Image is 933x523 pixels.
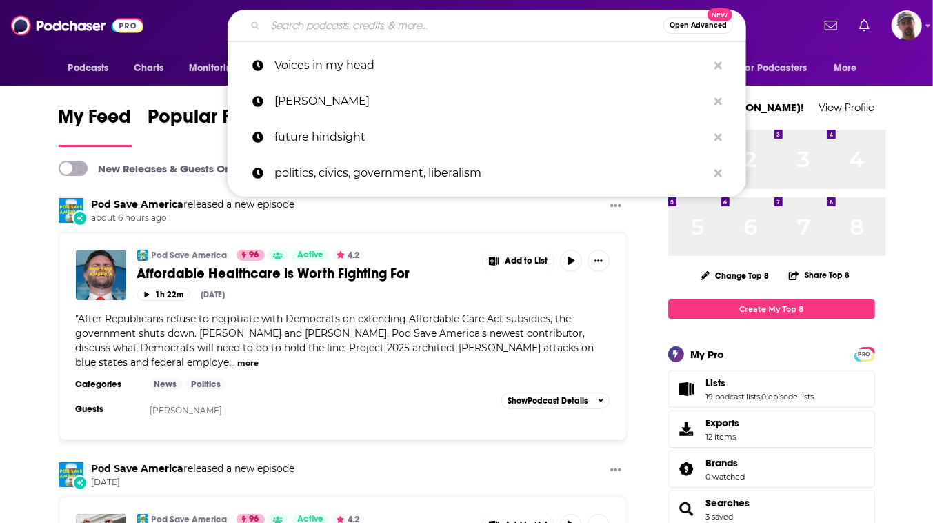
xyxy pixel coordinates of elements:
a: Voices in my head [228,48,746,83]
span: After Republicans refuse to negotiate with Democrats on extending Affordable Care Act subsidies, ... [76,313,594,368]
button: open menu [824,55,874,81]
span: [DATE] [92,477,295,489]
a: Charts [126,55,172,81]
span: Podcasts [68,59,109,78]
img: Pod Save America [59,462,83,487]
button: Open AdvancedNew [663,17,733,34]
span: Exports [673,420,701,439]
span: New [708,8,732,21]
button: Show profile menu [892,10,922,41]
button: open menu [179,55,256,81]
input: Search podcasts, credits, & more... [265,14,663,37]
span: PRO [856,349,873,359]
button: more [237,357,259,369]
span: Charts [134,59,164,78]
img: Pod Save America [137,250,148,261]
span: Exports [706,417,740,429]
button: 1h 22m [137,288,190,301]
button: open menu [59,55,127,81]
div: Search podcasts, credits, & more... [228,10,746,41]
span: about 6 hours ago [92,213,295,224]
button: Show More Button [588,250,610,272]
p: politics, civics, government, liberalism [274,155,708,191]
a: Searches [673,500,701,519]
span: Brands [668,451,875,488]
a: Popular Feed [148,105,265,147]
a: New Releases & Guests Only [59,161,240,176]
div: [DATE] [201,290,225,299]
span: For Podcasters [741,59,807,78]
div: New Episode [72,475,88,491]
button: Show More Button [483,250,554,272]
span: More [834,59,857,78]
a: Pod Save America [92,462,184,475]
a: Create My Top 8 [668,299,875,318]
span: Active [297,248,323,262]
img: Podchaser - Follow, Share and Rate Podcasts [11,12,143,39]
button: Show More Button [605,462,627,480]
h3: Categories [76,379,138,390]
a: Show notifications dropdown [819,14,843,37]
p: future hindsight [274,119,708,155]
a: politics, civics, government, liberalism [228,155,746,191]
span: 96 [250,248,259,262]
a: Politics [185,379,226,390]
a: Show notifications dropdown [854,14,875,37]
a: Searches [706,497,750,509]
h3: Guests [76,404,138,415]
p: idrees kahloon [274,83,708,119]
span: 12 items [706,432,740,442]
a: [PERSON_NAME] [150,405,222,415]
span: Lists [706,377,726,389]
div: My Pro [691,348,725,361]
img: Pod Save America [59,198,83,223]
p: Voices in my head [274,48,708,83]
a: 0 watched [706,472,745,482]
img: User Profile [892,10,922,41]
span: ... [230,356,236,368]
a: [PERSON_NAME] [228,83,746,119]
a: Exports [668,411,875,448]
button: Share Top 8 [788,261,850,288]
a: Pod Save America [92,198,184,210]
a: 0 episode lists [762,392,814,402]
button: Change Top 8 [692,267,778,284]
img: Affordable Healthcare is Worth Fighting For [76,250,126,300]
span: Brands [706,457,739,469]
a: View Profile [819,101,875,114]
a: Lists [673,379,701,399]
a: Brands [706,457,745,469]
a: Brands [673,460,701,479]
span: Popular Feed [148,105,265,137]
span: Lists [668,371,875,408]
a: Lists [706,377,814,389]
a: News [149,379,183,390]
button: 4.2 [332,250,364,261]
a: 96 [237,250,265,261]
span: " [76,313,594,368]
span: Monitoring [189,59,238,78]
a: My Feed [59,105,132,147]
span: Logged in as cjPurdy [892,10,922,41]
span: My Feed [59,105,132,137]
h3: released a new episode [92,198,295,211]
a: 19 podcast lists [706,392,761,402]
a: Pod Save America [152,250,228,261]
span: , [761,392,762,402]
button: open menu [732,55,827,81]
span: Open Advanced [670,22,727,29]
a: PRO [856,348,873,358]
a: Active [292,250,329,261]
span: Show Podcast Details [508,396,588,406]
a: 3 saved [706,512,734,522]
span: Affordable Healthcare is Worth Fighting For [137,265,410,282]
div: New Episode [72,210,88,226]
a: future hindsight [228,119,746,155]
